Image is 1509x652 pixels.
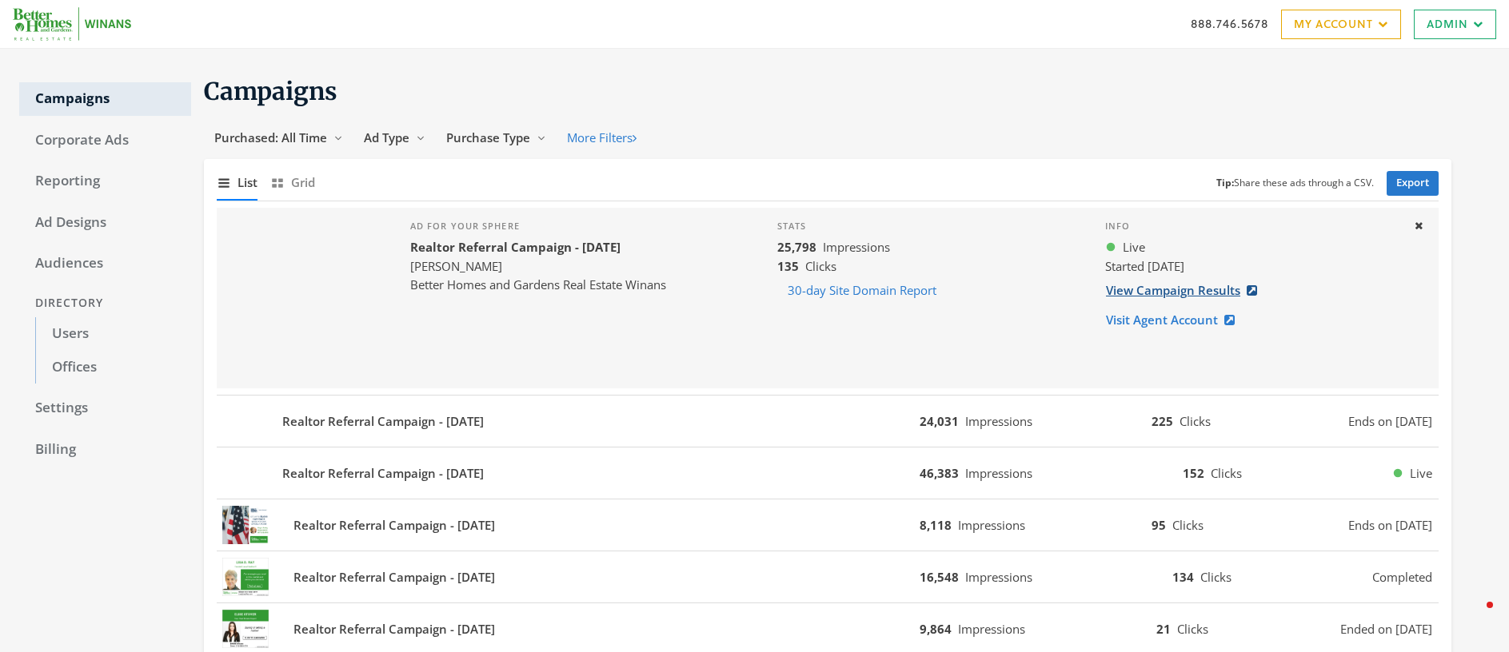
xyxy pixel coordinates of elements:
[35,317,191,351] a: Users
[1180,413,1211,429] span: Clicks
[1123,238,1145,256] span: Live
[1340,620,1432,638] span: Ended on [DATE]
[353,123,436,153] button: Ad Type
[1410,464,1432,483] span: Live
[19,392,191,425] a: Settings
[777,258,799,274] b: 135
[1455,598,1493,636] iframe: Intercom live chat
[823,239,890,255] span: Impressions
[410,239,621,255] b: Realtor Referral Campaign - [DATE]
[217,558,274,596] img: Realtor Referral Campaign - 2021-04-01
[13,7,131,41] img: Adwerx
[282,412,484,431] b: Realtor Referral Campaign - [DATE]
[1216,176,1374,191] small: Share these ads through a CSV.
[293,516,495,535] b: Realtor Referral Campaign - [DATE]
[1387,171,1439,196] a: Export
[217,506,1439,544] button: Realtor Referral Campaign - 2021-10-04Realtor Referral Campaign - [DATE]8,118Impressions95ClicksE...
[19,247,191,280] a: Audiences
[217,506,274,544] img: Realtor Referral Campaign - 2021-10-04
[19,82,191,116] a: Campaigns
[291,173,315,192] span: Grid
[238,173,257,192] span: List
[1105,257,1400,276] div: Started [DATE]
[1348,412,1432,431] span: Ends on [DATE]
[1152,517,1166,533] b: 95
[19,433,191,467] a: Billing
[217,610,274,648] img: Realtor Referral Campaign - 2020-08-17
[410,221,666,232] h4: Ad for your sphere
[1211,465,1242,481] span: Clicks
[1156,621,1171,637] b: 21
[1200,569,1232,585] span: Clicks
[1177,621,1208,637] span: Clicks
[410,276,666,294] div: Better Homes and Gardens Real Estate Winans
[1191,15,1268,32] a: 888.746.5678
[958,621,1025,637] span: Impressions
[920,413,959,429] b: 24,031
[217,402,1439,440] button: Realtor Referral Campaign - [DATE]24,031Impressions225ClicksEnds on [DATE]
[1172,517,1204,533] span: Clicks
[1152,413,1173,429] b: 225
[920,569,959,585] b: 16,548
[293,568,495,586] b: Realtor Referral Campaign - [DATE]
[1105,305,1245,335] a: Visit Agent Account
[1105,221,1400,232] h4: Info
[270,165,315,200] button: Grid
[805,258,836,274] span: Clicks
[217,610,1439,648] button: Realtor Referral Campaign - 2020-08-17Realtor Referral Campaign - [DATE]9,864Impressions21ClicksE...
[446,129,530,145] span: Purchase Type
[1172,569,1194,585] b: 134
[35,351,191,384] a: Offices
[1414,10,1496,39] a: Admin
[214,129,327,145] span: Purchased: All Time
[920,465,959,481] b: 46,383
[436,123,557,153] button: Purchase Type
[1105,276,1267,305] a: View Campaign Results
[1183,465,1204,481] b: 152
[1281,10,1401,39] a: My Account
[204,76,337,106] span: Campaigns
[19,288,191,318] div: Directory
[1348,516,1432,535] span: Ends on [DATE]
[282,464,484,483] b: Realtor Referral Campaign - [DATE]
[364,129,409,145] span: Ad Type
[204,123,353,153] button: Purchased: All Time
[1372,568,1432,586] span: completed
[777,239,816,255] b: 25,798
[217,454,1439,492] button: Realtor Referral Campaign - [DATE]46,383Impressions152ClicksLive
[217,558,1439,596] button: Realtor Referral Campaign - 2021-04-01Realtor Referral Campaign - [DATE]16,548Impressions134Click...
[965,465,1032,481] span: Impressions
[777,276,947,305] button: 30-day Site Domain Report
[965,569,1032,585] span: Impressions
[958,517,1025,533] span: Impressions
[19,165,191,198] a: Reporting
[965,413,1032,429] span: Impressions
[557,123,647,153] button: More Filters
[217,165,257,200] button: List
[920,517,952,533] b: 8,118
[293,620,495,638] b: Realtor Referral Campaign - [DATE]
[19,206,191,240] a: Ad Designs
[19,124,191,157] a: Corporate Ads
[777,221,1080,232] h4: Stats
[920,621,952,637] b: 9,864
[410,257,666,276] div: [PERSON_NAME]
[1216,176,1234,189] b: Tip:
